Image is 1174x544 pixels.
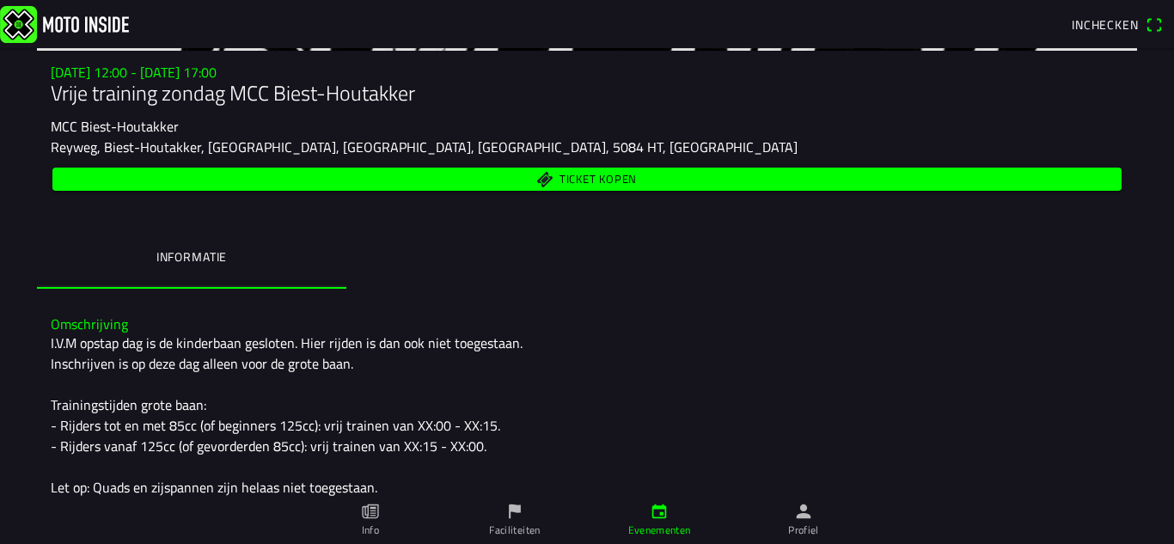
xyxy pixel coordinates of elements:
[559,174,637,185] span: Ticket kopen
[650,502,669,521] ion-icon: calendar
[51,64,1123,81] h3: [DATE] 12:00 - [DATE] 17:00
[489,523,540,538] ion-label: Faciliteiten
[1072,15,1139,34] span: Inchecken
[51,116,179,137] ion-text: MCC Biest-Houtakker
[1063,9,1171,39] a: Incheckenqr scanner
[51,137,798,157] ion-text: Reyweg, Biest-Houtakker, [GEOGRAPHIC_DATA], [GEOGRAPHIC_DATA], [GEOGRAPHIC_DATA], 5084 HT, [GEOGR...
[505,502,524,521] ion-icon: flag
[156,248,227,266] ion-label: Informatie
[628,523,691,538] ion-label: Evenementen
[51,316,1123,333] h3: Omschrijving
[362,523,379,538] ion-label: Info
[51,81,1123,106] h1: Vrije training zondag MCC Biest-Houtakker
[788,523,819,538] ion-label: Profiel
[794,502,813,521] ion-icon: person
[361,502,380,521] ion-icon: paper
